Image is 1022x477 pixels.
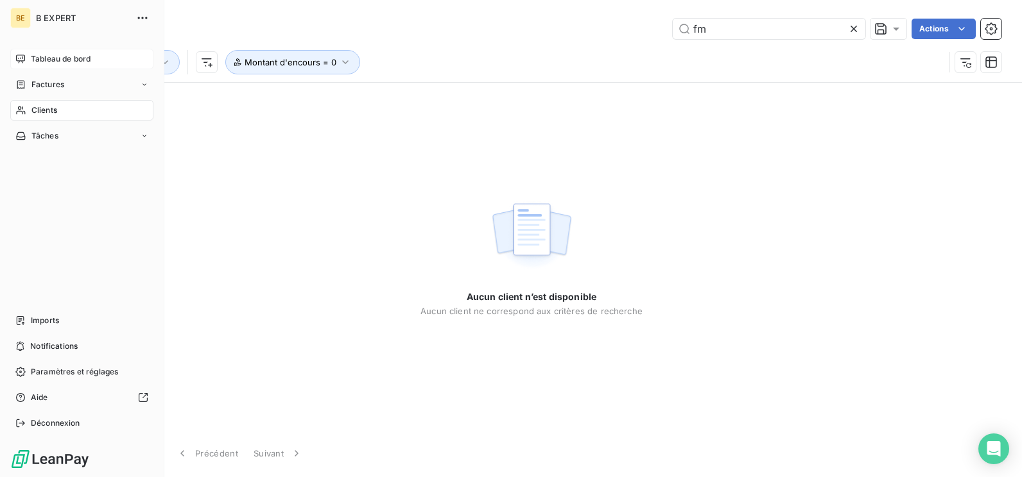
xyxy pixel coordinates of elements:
span: B EXPERT [36,13,128,23]
button: Précédent [168,440,246,467]
span: Aucun client n’est disponible [467,290,596,303]
span: Aide [31,392,48,403]
button: Suivant [246,440,311,467]
img: Logo LeanPay [10,449,90,469]
div: BE [10,8,31,28]
span: Tableau de bord [31,53,91,65]
img: empty state [490,196,573,276]
span: Paramètres et réglages [31,366,118,378]
span: Notifications [30,340,78,352]
div: Open Intercom Messenger [978,433,1009,464]
button: Actions [912,19,976,39]
span: Imports [31,315,59,326]
button: Montant d'encours = 0 [225,50,360,74]
a: Aide [10,387,153,408]
span: Tâches [31,130,58,142]
span: Montant d'encours = 0 [245,57,336,67]
span: Factures [31,79,64,90]
input: Rechercher [673,19,865,39]
span: Clients [31,105,57,116]
span: Déconnexion [31,417,80,429]
span: Aucun client ne correspond aux critères de recherche [420,306,643,316]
